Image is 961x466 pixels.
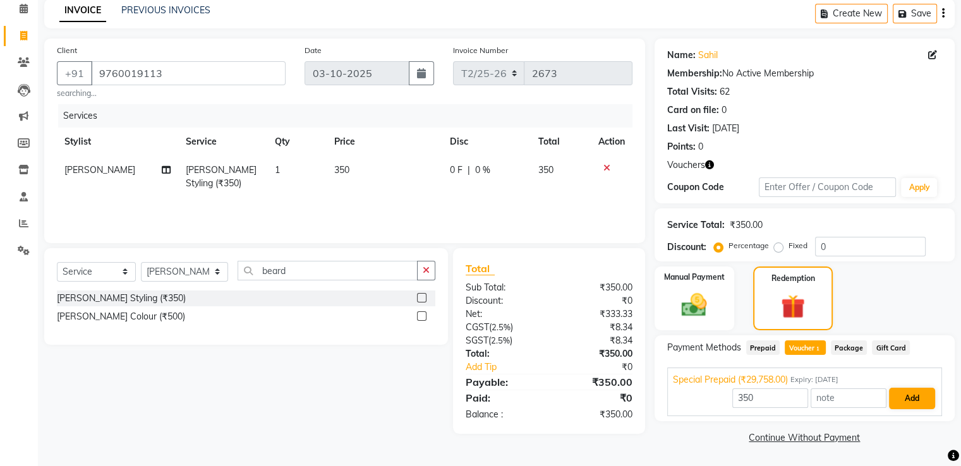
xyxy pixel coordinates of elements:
div: ₹333.33 [549,308,642,321]
div: ( ) [456,321,549,334]
div: ₹0 [564,361,641,374]
span: Total [466,262,495,275]
div: ( ) [456,334,549,347]
div: Points: [667,140,696,153]
span: 1 [814,345,821,353]
div: 0 [722,104,727,117]
div: ₹350.00 [549,347,642,361]
span: Payment Methods [667,341,741,354]
span: [PERSON_NAME] Styling (₹350) [186,164,257,189]
div: Name: [667,49,696,62]
small: searching... [57,88,286,99]
a: Continue Without Payment [657,431,952,445]
input: Amount [732,388,808,408]
div: Service Total: [667,218,725,232]
div: Coupon Code [667,181,759,194]
div: Net: [456,308,549,321]
div: Total Visits: [667,85,717,99]
div: ₹0 [549,294,642,308]
div: Last Visit: [667,122,710,135]
span: 0 % [475,164,490,177]
span: 2.5% [491,335,510,345]
span: Prepaid [746,340,780,355]
th: Service [178,128,267,156]
span: 350 [538,164,553,176]
div: [PERSON_NAME] Styling (₹350) [57,292,186,305]
label: Percentage [728,240,769,251]
div: ₹350.00 [730,218,763,232]
span: CGST [466,321,489,333]
div: Sub Total: [456,281,549,294]
label: Redemption [771,273,815,284]
div: No Active Membership [667,67,942,80]
div: Balance : [456,408,549,421]
button: Apply [901,178,937,197]
label: Fixed [789,240,807,251]
a: Add Tip [456,361,564,374]
div: [PERSON_NAME] Colour (₹500) [57,310,185,323]
span: 0 F [450,164,462,177]
div: [DATE] [712,122,739,135]
div: Membership: [667,67,722,80]
div: Total: [456,347,549,361]
div: Services [58,104,642,128]
div: ₹350.00 [549,408,642,421]
div: Discount: [456,294,549,308]
label: Date [305,45,322,56]
div: Payable: [456,374,549,390]
th: Stylist [57,128,178,156]
div: ₹0 [549,390,642,405]
input: Enter Offer / Coupon Code [759,177,897,197]
span: Package [831,340,867,355]
span: SGST [466,335,488,346]
span: 1 [275,164,280,176]
span: | [468,164,470,177]
div: Paid: [456,390,549,405]
span: Expiry: [DATE] [790,374,838,385]
div: Card on file: [667,104,719,117]
span: Special Prepaid (₹29,758.00) [673,373,788,386]
img: _cash.svg [674,290,715,320]
span: 350 [334,164,349,176]
th: Price [327,128,442,156]
button: +91 [57,61,92,85]
span: Vouchers [667,158,705,172]
span: Voucher [785,340,825,355]
div: ₹8.34 [549,334,642,347]
input: Search or Scan [238,261,417,280]
img: _gift.svg [773,292,813,321]
button: Add [889,388,935,409]
div: ₹350.00 [549,281,642,294]
label: Client [57,45,77,56]
button: Create New [815,4,888,23]
span: 2.5% [492,322,511,332]
span: [PERSON_NAME] [64,164,135,176]
div: ₹8.34 [549,321,642,334]
span: Gift Card [872,340,910,355]
input: Search by Name/Mobile/Email/Code [91,61,286,85]
div: 62 [720,85,730,99]
button: Save [893,4,937,23]
input: note [811,388,886,408]
a: PREVIOUS INVOICES [121,4,210,16]
th: Action [591,128,632,156]
div: Discount: [667,241,706,254]
div: ₹350.00 [549,374,642,390]
th: Disc [442,128,531,156]
label: Manual Payment [664,272,725,283]
a: Sahil [698,49,718,62]
th: Qty [267,128,327,156]
div: 0 [698,140,703,153]
label: Invoice Number [453,45,508,56]
th: Total [531,128,591,156]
